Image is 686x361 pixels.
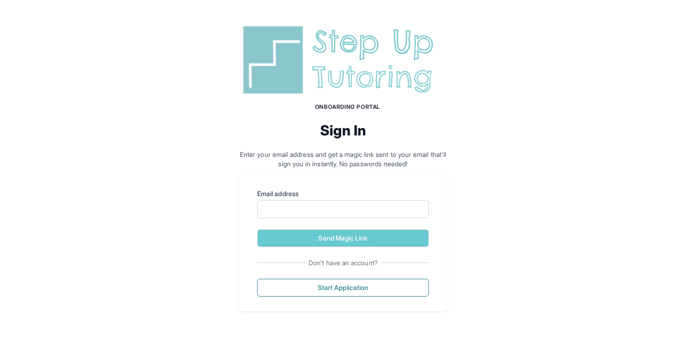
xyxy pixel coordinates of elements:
[257,279,429,297] button: Start Application
[238,122,448,139] h2: Sign In
[257,189,429,198] label: Email address
[305,258,381,268] span: Don't have an account?
[257,229,429,247] button: Send Magic Link
[248,103,448,111] h1: Onboarding Portal
[238,22,448,98] img: Step Up Tutoring horizontal logo
[238,150,448,169] p: Enter your email address and get a magic link sent to your email that'll sign you in instantly. N...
